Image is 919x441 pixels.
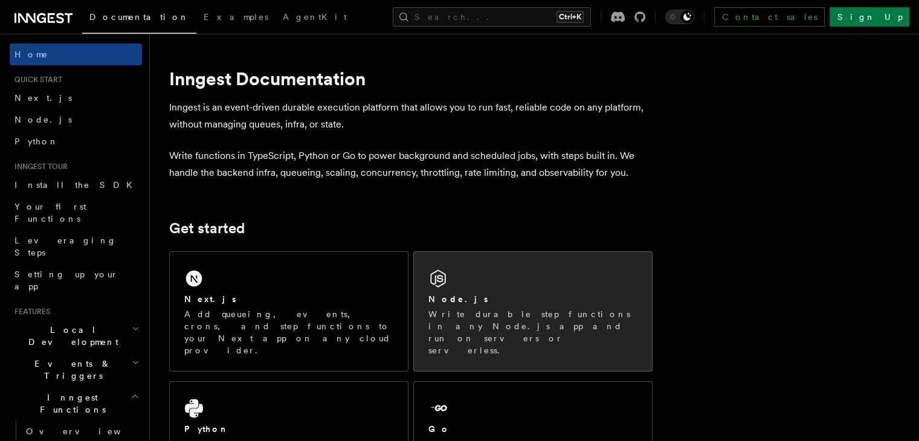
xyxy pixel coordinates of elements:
span: Node.js [15,115,72,124]
h2: Go [428,423,450,435]
span: Examples [204,12,268,22]
span: Quick start [10,75,62,85]
a: Contact sales [714,7,825,27]
a: Home [10,43,142,65]
p: Inngest is an event-driven durable execution platform that allows you to run fast, reliable code ... [169,99,653,133]
span: Leveraging Steps [15,236,117,257]
a: Install the SDK [10,174,142,196]
span: Overview [26,427,150,436]
span: Local Development [10,324,132,348]
a: Node.jsWrite durable step functions in any Node.js app and run on servers or serverless. [413,251,653,372]
h2: Node.js [428,293,488,305]
span: Next.js [15,93,72,103]
a: Python [10,130,142,152]
a: Sign Up [830,7,909,27]
p: Write durable step functions in any Node.js app and run on servers or serverless. [428,308,637,356]
span: AgentKit [283,12,347,22]
button: Search...Ctrl+K [393,7,591,27]
a: Next.js [10,87,142,109]
h1: Inngest Documentation [169,68,653,89]
p: Add queueing, events, crons, and step functions to your Next app on any cloud provider. [184,308,393,356]
span: Inngest Functions [10,391,131,416]
span: Setting up your app [15,269,118,291]
span: Inngest tour [10,162,68,172]
a: Node.js [10,109,142,130]
a: Setting up your app [10,263,142,297]
a: Documentation [82,4,196,34]
span: Documentation [89,12,189,22]
kbd: Ctrl+K [556,11,584,23]
a: Examples [196,4,276,33]
h2: Python [184,423,229,435]
button: Toggle dark mode [665,10,694,24]
span: Your first Functions [15,202,86,224]
a: Leveraging Steps [10,230,142,263]
button: Local Development [10,319,142,353]
a: Your first Functions [10,196,142,230]
span: Features [10,307,50,317]
span: Python [15,137,59,146]
button: Events & Triggers [10,353,142,387]
p: Write functions in TypeScript, Python or Go to power background and scheduled jobs, with steps bu... [169,147,653,181]
span: Events & Triggers [10,358,132,382]
a: AgentKit [276,4,354,33]
a: Next.jsAdd queueing, events, crons, and step functions to your Next app on any cloud provider. [169,251,408,372]
span: Install the SDK [15,180,140,190]
a: Get started [169,220,245,237]
span: Home [15,48,48,60]
button: Inngest Functions [10,387,142,420]
h2: Next.js [184,293,236,305]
